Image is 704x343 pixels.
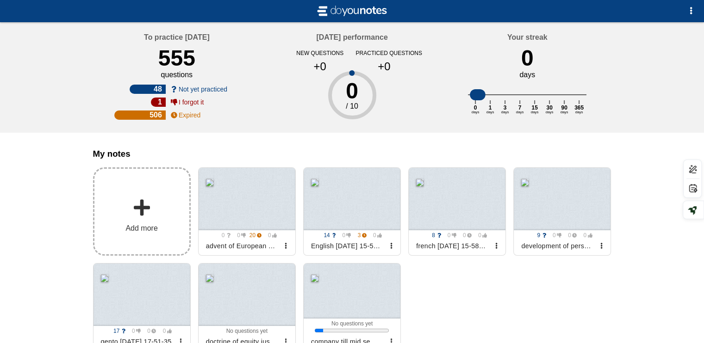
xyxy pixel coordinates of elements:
[337,232,351,239] span: 0
[127,328,141,334] span: 0
[232,232,246,239] span: 0
[507,33,548,42] h4: Your streak
[548,232,561,239] span: 0
[179,111,200,119] span: Expired
[563,232,577,239] span: 0
[179,86,227,93] span: Not yet practiced
[473,232,487,239] span: 0
[472,110,480,114] text: days
[458,232,472,239] span: 0
[217,232,231,239] span: 0
[161,71,193,79] div: questions
[248,232,262,239] span: 20
[517,239,596,253] div: development of personal law [DATE] 22-52-34
[474,104,477,111] text: 0
[307,239,386,253] div: English [DATE] 15-56-49
[516,110,524,114] text: days
[532,232,546,239] span: 9
[202,239,280,253] div: advent of European [DATE] 15-55-03
[521,45,534,71] div: 0
[519,71,535,79] div: days
[368,232,382,239] span: 0
[179,98,204,106] span: I forgot it
[427,232,441,239] span: 8
[408,167,506,256] a: 8 0 0 0 french [DATE] 15-58-56
[575,110,583,114] text: days
[158,328,172,334] span: 0
[574,104,584,111] text: 365
[322,232,336,239] span: 14
[144,33,210,42] h4: To practice [DATE]
[288,80,416,102] div: 0
[561,104,567,111] text: 90
[114,110,165,120] div: 506
[561,110,568,114] text: days
[412,239,491,253] div: french [DATE] 15-58-56
[158,45,195,71] div: 555
[504,104,507,111] text: 3
[303,167,401,256] a: 14 0 3 0 English [DATE] 15-56-49
[263,232,277,239] span: 0
[331,320,373,327] span: No questions yet
[486,110,494,114] text: days
[112,328,125,334] span: 17
[442,232,456,239] span: 0
[198,167,296,256] a: 0 0 20 0 advent of European [DATE] 15-55-03
[226,328,268,334] span: No questions yet
[531,110,539,114] text: days
[130,85,166,94] div: 48
[501,110,509,114] text: days
[518,104,522,111] text: 7
[513,167,611,256] a: 9 0 0 0 development of personal law [DATE] 22-52-34
[125,224,157,233] span: Add more
[531,104,538,111] text: 15
[360,60,409,73] div: +0
[682,2,700,20] button: Options
[93,149,611,159] h3: My notes
[316,33,387,42] h4: [DATE] performance
[151,98,166,107] div: 1
[546,104,553,111] text: 30
[546,110,554,114] text: days
[489,104,492,111] text: 1
[315,4,389,18] img: svg+xml;base64,CiAgICAgIDxzdmcgdmlld0JveD0iLTIgLTIgMjAgNCIgeG1sbnM9Imh0dHA6Ly93d3cudzMub3JnLzIwMD...
[288,102,416,110] div: / 10
[356,50,413,56] div: practiced questions
[295,60,345,73] div: +0
[143,328,156,334] span: 0
[579,232,592,239] span: 0
[353,232,367,239] span: 3
[292,50,349,56] div: new questions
